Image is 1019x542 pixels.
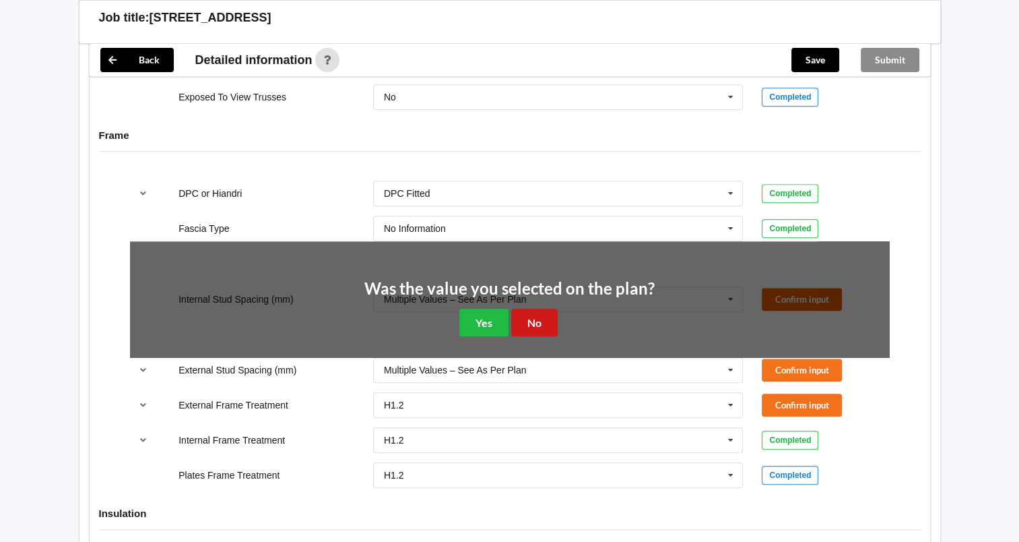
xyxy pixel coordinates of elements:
[100,48,174,72] button: Back
[178,365,296,375] label: External Stud Spacing (mm)
[511,309,558,336] button: No
[762,359,842,381] button: Confirm input
[130,358,156,382] button: reference-toggle
[762,219,818,238] div: Completed
[384,400,404,410] div: H1.2
[150,10,271,26] h3: [STREET_ADDRESS]
[762,394,842,416] button: Confirm input
[364,278,655,299] h2: Was the value you selected on the plan?
[178,470,280,481] label: Plates Frame Treatment
[178,223,229,234] label: Fascia Type
[384,471,404,480] div: H1.2
[384,224,446,233] div: No Information
[178,92,286,102] label: Exposed To View Trusses
[130,181,156,206] button: reference-toggle
[130,393,156,417] button: reference-toggle
[195,54,313,66] span: Detailed information
[99,507,921,520] h4: Insulation
[459,309,508,336] button: Yes
[384,92,396,102] div: No
[178,188,242,199] label: DPC or Hiandri
[791,48,839,72] button: Save
[178,435,285,446] label: Internal Frame Treatment
[384,189,430,198] div: DPC Fitted
[99,129,921,142] h4: Frame
[178,400,288,411] label: External Frame Treatment
[762,431,818,450] div: Completed
[762,466,818,485] div: Completed
[384,365,526,375] div: Multiple Values – See As Per Plan
[384,435,404,445] div: H1.2
[99,10,150,26] h3: Job title:
[762,88,818,107] div: Completed
[130,428,156,452] button: reference-toggle
[762,184,818,203] div: Completed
